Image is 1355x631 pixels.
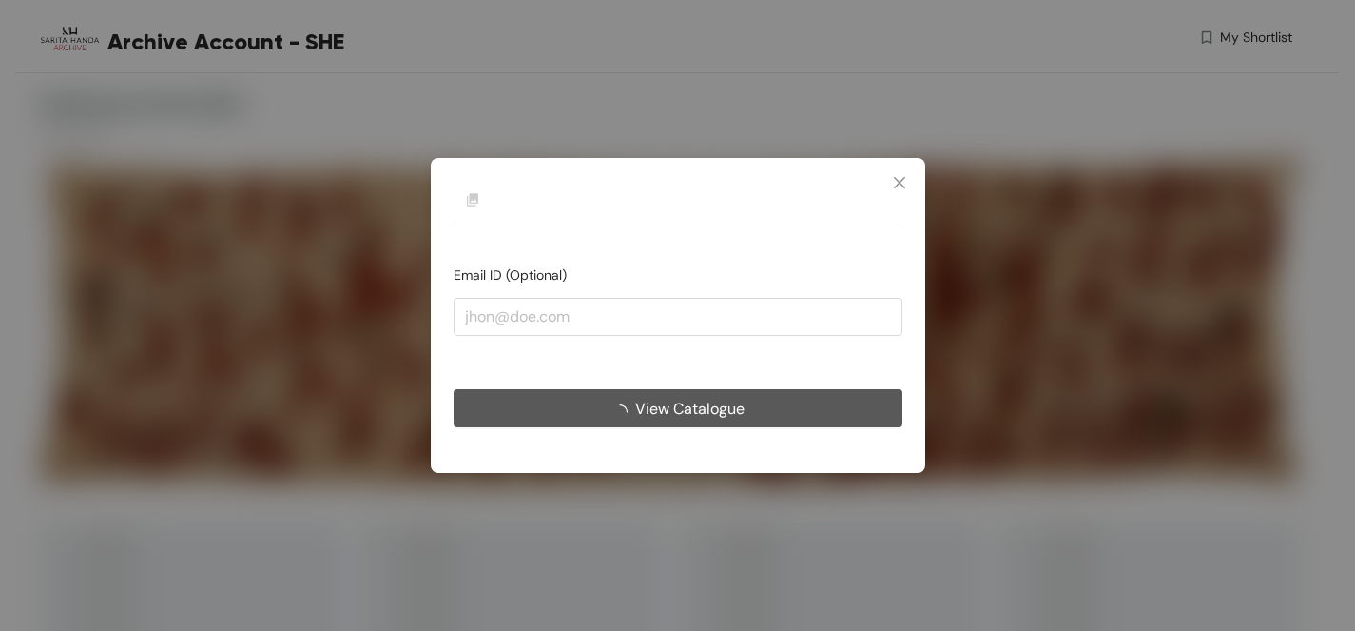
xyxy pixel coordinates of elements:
[454,181,492,219] img: Buyer Portal
[892,175,907,190] span: close
[454,298,902,336] input: jhon@doe.com
[454,389,902,427] button: View Catalogue
[611,404,634,419] span: loading
[874,158,925,209] button: Close
[634,396,744,420] span: View Catalogue
[454,266,567,284] span: Email ID (Optional)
